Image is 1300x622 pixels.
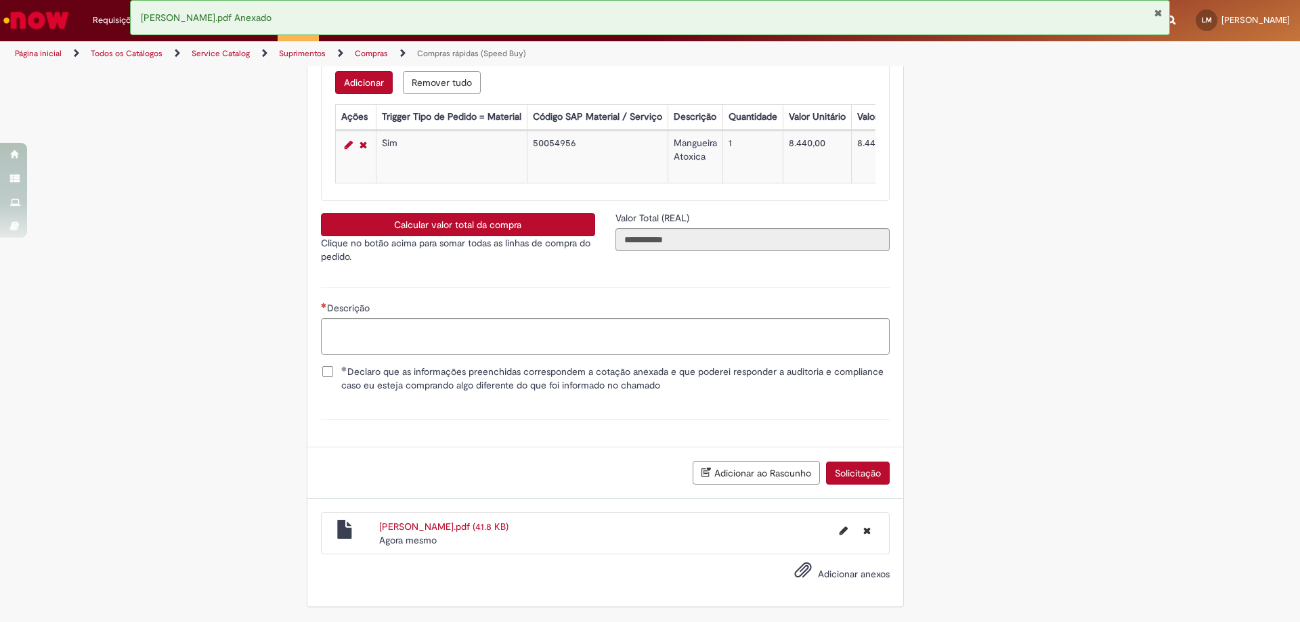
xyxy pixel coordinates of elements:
span: Somente leitura - Valor Total (REAL) [615,212,692,224]
a: Compras rápidas (Speed Buy) [417,48,526,59]
span: LM [1202,16,1212,24]
td: 1 [722,131,783,183]
span: Descrição [327,302,372,314]
a: Suprimentos [279,48,326,59]
time: 27/08/2025 15:36:28 [379,534,437,546]
th: Valor Total Moeda [851,105,938,130]
p: Clique no botão acima para somar todas as linhas de compra do pedido. [321,236,595,263]
th: Quantidade [722,105,783,130]
th: Valor Unitário [783,105,851,130]
span: Adicionar anexos [818,568,890,580]
button: Excluir Ambev MANGUEIRA.pdf [855,520,879,541]
a: [PERSON_NAME].pdf (41.8 KB) [379,520,508,533]
button: Adicionar anexos [791,558,815,589]
td: Sim [376,131,527,183]
span: Requisições [93,14,140,27]
label: Somente leitura - Valor Total (REAL) [615,211,692,225]
span: [PERSON_NAME] [1221,14,1290,26]
th: Código SAP Material / Serviço [527,105,668,130]
button: Adicionar uma linha para Lista de Itens [335,71,393,94]
span: Agora mesmo [379,534,437,546]
a: Editar Linha 1 [341,137,356,153]
span: Obrigatório Preenchido [341,366,347,372]
td: Mangueira Atoxica [668,131,722,183]
span: [PERSON_NAME].pdf Anexado [141,12,272,24]
input: Valor Total (REAL) [615,228,890,251]
th: Ações [335,105,376,130]
span: Necessários [321,303,327,308]
ul: Trilhas de página [10,41,857,66]
button: Editar nome de arquivo Ambev MANGUEIRA.pdf [831,520,856,541]
textarea: Descrição [321,318,890,355]
button: Fechar Notificação [1154,7,1163,18]
th: Descrição [668,105,722,130]
a: Remover linha 1 [356,137,370,153]
button: Remover todas as linhas de Lista de Itens [403,71,481,94]
a: Todos os Catálogos [91,48,162,59]
button: Adicionar ao Rascunho [693,461,820,485]
span: Declaro que as informações preenchidas correspondem a cotação anexada e que poderei responder a a... [341,365,890,392]
button: Solicitação [826,462,890,485]
td: 50054956 [527,131,668,183]
button: Calcular valor total da compra [321,213,595,236]
a: Service Catalog [192,48,250,59]
img: ServiceNow [1,7,71,34]
a: Página inicial [15,48,62,59]
td: 8.440,00 [851,131,938,183]
td: 8.440,00 [783,131,851,183]
th: Trigger Tipo de Pedido = Material [376,105,527,130]
a: Compras [355,48,388,59]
